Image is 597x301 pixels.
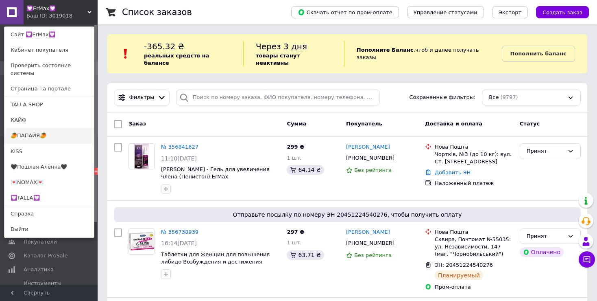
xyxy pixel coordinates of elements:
[287,239,301,246] span: 1 шт.
[344,153,396,163] div: [PHONE_NUMBER]
[287,229,304,235] span: 297 ₴
[287,155,301,161] span: 1 шт.
[527,147,564,156] div: Принят
[502,46,575,62] a: Пополнить баланс
[579,251,595,268] button: Чат с покупателем
[435,180,513,187] div: Наложенный платеж
[354,252,392,258] span: Без рейтинга
[346,121,382,127] span: Покупатель
[176,90,380,105] input: Поиск по номеру заказа, ФИО покупателя, номеру телефона, Email, номеру накладной
[410,94,476,101] span: Сохраненные фильтры:
[4,144,94,159] a: KISS
[256,42,307,51] span: Через 3 дня
[354,167,392,173] span: Без рейтинга
[287,121,306,127] span: Сумма
[129,143,155,169] a: Фото товару
[134,144,149,169] img: Фото товару
[144,42,184,51] span: -365.32 ₴
[161,251,270,272] a: Таблетки для женщин для повышения либидо Возбуждения и достижения Оргазма Medica group 2 капсулы ...
[24,252,68,259] span: Каталог ProSale
[435,151,513,165] div: Чортків, №3 (до 10 кг): вул. Ст. [STREET_ADDRESS]
[129,232,154,250] img: Фото товару
[344,41,502,67] div: , чтоб и далее получать заказы
[120,48,132,60] img: :exclamation:
[435,169,471,176] a: Добавить ЭН
[500,94,518,100] span: (9797)
[161,229,198,235] a: № 356738939
[4,222,94,237] a: Выйти
[161,144,198,150] a: № 356841627
[4,42,94,58] a: Кабинет покупателя
[4,27,94,42] a: Сайт 💟ErMax💟
[435,270,483,280] div: Планируемый
[489,94,499,101] span: Все
[117,211,577,219] span: Отправьте посылку по номеру ЭН 20451224540276, чтобы получить оплату
[129,121,146,127] span: Заказ
[287,144,304,150] span: 299 ₴
[4,128,94,143] a: 🥭ПАПАЙЯ🥭
[26,12,61,20] div: Ваш ID: 3019018
[24,280,75,294] span: Инструменты вебмастера и SEO
[414,9,477,15] span: Управление статусами
[4,81,94,97] a: Страница на портале
[4,112,94,128] a: КАЙФ
[407,6,484,18] button: Управление статусами
[298,9,392,16] span: Скачать отчет по пром-оплате
[287,165,324,175] div: 64.14 ₴
[122,7,192,17] h1: Список заказов
[520,247,564,257] div: Оплачено
[129,228,155,255] a: Фото товару
[144,53,209,66] b: реальных средств на балансе
[346,143,390,151] a: [PERSON_NAME]
[492,6,528,18] button: Экспорт
[4,58,94,81] a: Проверить состояние системы
[435,283,513,291] div: Пром-оплата
[291,6,399,18] button: Скачать отчет по пром-оплате
[161,155,197,162] span: 11:10[DATE]
[24,238,57,246] span: Покупатели
[527,232,564,241] div: Принят
[435,228,513,236] div: Нова Пошта
[510,51,566,57] b: Пополнить баланс
[357,47,414,53] b: Пополните Баланс
[129,94,155,101] span: Фильтры
[543,9,582,15] span: Создать заказ
[520,121,540,127] span: Статус
[344,238,396,248] div: [PHONE_NUMBER]
[161,240,197,246] span: 16:14[DATE]
[346,228,390,236] a: [PERSON_NAME]
[4,159,94,175] a: 🖤Пошлая Алёнка🖤
[4,190,94,206] a: 💟TALLA💟
[287,250,324,260] div: 63.71 ₴
[499,9,521,15] span: Экспорт
[161,166,270,180] a: [PERSON_NAME] - Гель для увеличения члена (Пенистон) ErMax
[4,175,94,190] a: 💌NOMAX💌
[24,266,54,273] span: Аналитика
[435,262,493,268] span: ЭН: 20451224540276
[536,6,589,18] button: Создать заказ
[4,97,94,112] a: TALLA SHOP
[26,5,87,12] span: 💟ErMax💟
[425,121,482,127] span: Доставка и оплата
[435,143,513,151] div: Нова Пошта
[4,206,94,222] a: Справка
[256,53,300,66] b: товары станут неактивны
[435,236,513,258] div: Сквира, Почтомат №55035: ул. Независимости, 147 (маг. "Чорнобильський")
[528,9,589,15] a: Создать заказ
